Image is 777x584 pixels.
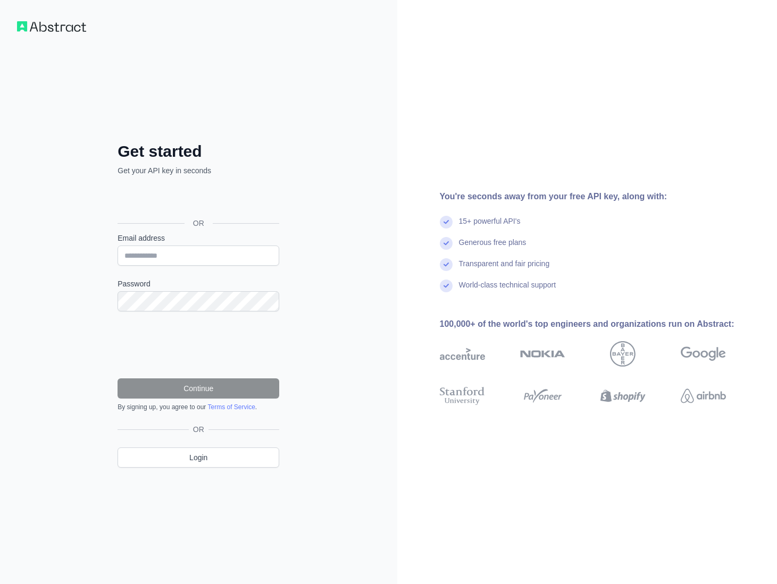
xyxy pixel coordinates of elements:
div: 15+ powerful API's [459,216,521,237]
img: check mark [440,280,453,292]
iframe: reCAPTCHA [118,324,279,366]
h2: Get started [118,142,279,161]
span: OR [185,218,213,228]
img: stanford university [440,385,485,408]
span: OR [189,424,208,435]
img: airbnb [681,385,726,408]
iframe: Sign in with Google Button [112,188,282,211]
img: payoneer [520,385,565,408]
div: 100,000+ of the world's top engineers and organizations run on Abstract: [440,318,761,331]
div: You're seconds away from your free API key, along with: [440,190,761,203]
img: check mark [440,258,453,271]
img: shopify [600,385,646,408]
img: check mark [440,216,453,228]
img: nokia [520,341,565,367]
img: bayer [610,341,636,367]
p: Get your API key in seconds [118,165,279,176]
button: Continue [118,378,279,399]
div: Transparent and fair pricing [459,258,550,280]
img: Workflow [17,21,86,32]
div: World-class technical support [459,280,556,301]
img: check mark [440,237,453,250]
div: Generous free plans [459,237,527,258]
img: accenture [440,341,485,367]
label: Email address [118,233,279,243]
img: google [681,341,726,367]
a: Login [118,447,279,468]
a: Terms of Service [207,403,255,411]
div: By signing up, you agree to our . [118,403,279,411]
label: Password [118,278,279,289]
